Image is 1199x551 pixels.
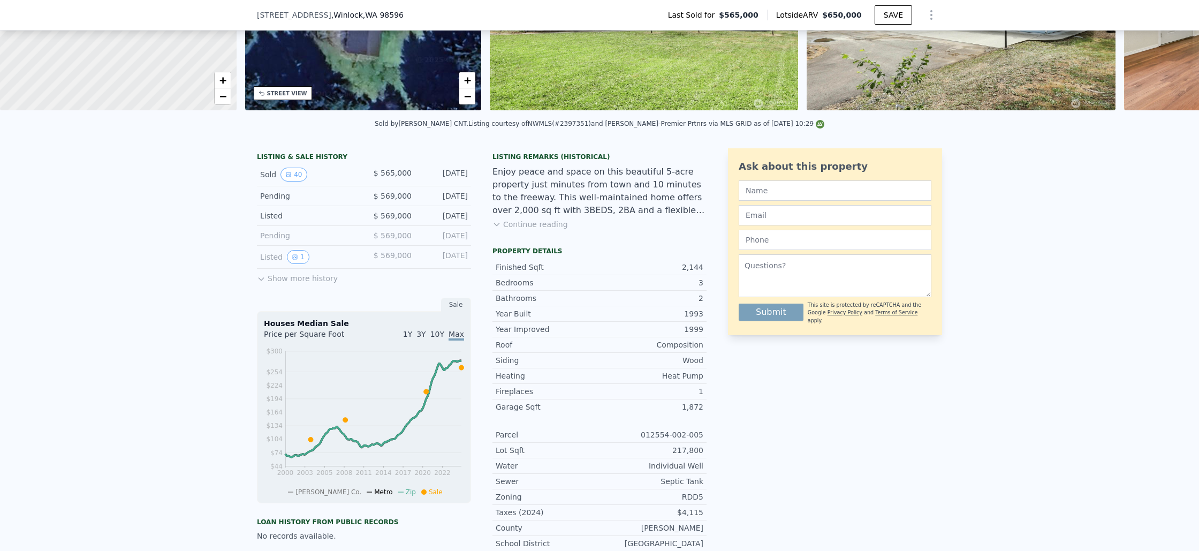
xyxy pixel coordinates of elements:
[668,10,719,20] span: Last Sold for
[375,469,392,477] tspan: 2014
[414,469,431,477] tspan: 2020
[776,10,822,20] span: Lotside ARV
[492,165,707,217] div: Enjoy peace and space on this beautiful 5-acre property just minutes from town and 10 minutes to ...
[599,339,703,350] div: Composition
[374,192,412,200] span: $ 569,000
[434,469,451,477] tspan: 2022
[496,523,599,533] div: County
[420,250,468,264] div: [DATE]
[257,153,471,163] div: LISTING & SALE HISTORY
[464,89,471,103] span: −
[875,5,912,25] button: SAVE
[420,230,468,241] div: [DATE]
[599,461,703,471] div: Individual Well
[295,488,361,496] span: [PERSON_NAME] Co.
[808,301,931,324] div: This site is protected by reCAPTCHA and the Google and apply.
[496,371,599,381] div: Heating
[215,72,231,88] a: Zoom in
[739,180,931,201] input: Name
[496,308,599,319] div: Year Built
[496,293,599,304] div: Bathrooms
[464,73,471,87] span: +
[375,120,468,127] div: Sold by [PERSON_NAME] CNT .
[395,469,412,477] tspan: 2017
[496,402,599,412] div: Garage Sqft
[264,329,364,346] div: Price per Square Foot
[297,469,313,477] tspan: 2003
[599,324,703,335] div: 1999
[496,429,599,440] div: Parcel
[496,461,599,471] div: Water
[219,89,226,103] span: −
[266,422,283,429] tspan: $134
[739,159,931,174] div: Ask about this property
[260,210,355,221] div: Listed
[496,324,599,335] div: Year Improved
[875,310,917,315] a: Terms of Service
[406,488,416,496] span: Zip
[599,293,703,304] div: 2
[599,429,703,440] div: 012554-002-005
[492,247,707,255] div: Property details
[219,73,226,87] span: +
[260,168,355,182] div: Sold
[266,409,283,416] tspan: $164
[599,371,703,381] div: Heat Pump
[449,330,464,341] span: Max
[374,488,392,496] span: Metro
[739,205,931,225] input: Email
[599,538,703,549] div: [GEOGRAPHIC_DATA]
[468,120,824,127] div: Listing courtesy of NWMLS (#2397351) and [PERSON_NAME]-Premier Prtnrs via MLS GRID as of [DATE] 1...
[599,492,703,502] div: RDD5
[260,191,355,201] div: Pending
[266,435,283,443] tspan: $104
[257,531,471,541] div: No records available.
[277,469,294,477] tspan: 2000
[599,262,703,273] div: 2,144
[739,230,931,250] input: Phone
[374,169,412,177] span: $ 565,000
[459,72,475,88] a: Zoom in
[816,120,824,129] img: NWMLS Logo
[496,492,599,502] div: Zoning
[599,445,703,456] div: 217,800
[266,368,283,376] tspan: $254
[441,298,471,312] div: Sale
[260,250,355,264] div: Listed
[599,277,703,288] div: 3
[267,89,307,97] div: STREET VIEW
[316,469,333,477] tspan: 2005
[492,153,707,161] div: Listing Remarks (Historical)
[496,476,599,487] div: Sewer
[739,304,803,321] button: Submit
[496,507,599,518] div: Taxes (2024)
[264,318,464,329] div: Houses Median Sale
[270,449,283,457] tspan: $74
[266,382,283,389] tspan: $224
[403,330,412,338] span: 1Y
[828,310,862,315] a: Privacy Policy
[599,402,703,412] div: 1,872
[496,386,599,397] div: Fireplaces
[257,518,471,526] div: Loan history from public records
[336,469,353,477] tspan: 2008
[492,219,568,230] button: Continue reading
[599,355,703,366] div: Wood
[374,212,412,220] span: $ 569,000
[496,538,599,549] div: School District
[363,11,404,19] span: , WA 98596
[599,523,703,533] div: [PERSON_NAME]
[430,330,444,338] span: 10Y
[257,269,338,284] button: Show more history
[496,355,599,366] div: Siding
[266,395,283,403] tspan: $194
[215,88,231,104] a: Zoom out
[331,10,404,20] span: , Winlock
[496,445,599,456] div: Lot Sqft
[420,168,468,182] div: [DATE]
[719,10,758,20] span: $565,000
[374,231,412,240] span: $ 569,000
[270,463,283,470] tspan: $44
[374,251,412,260] span: $ 569,000
[599,386,703,397] div: 1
